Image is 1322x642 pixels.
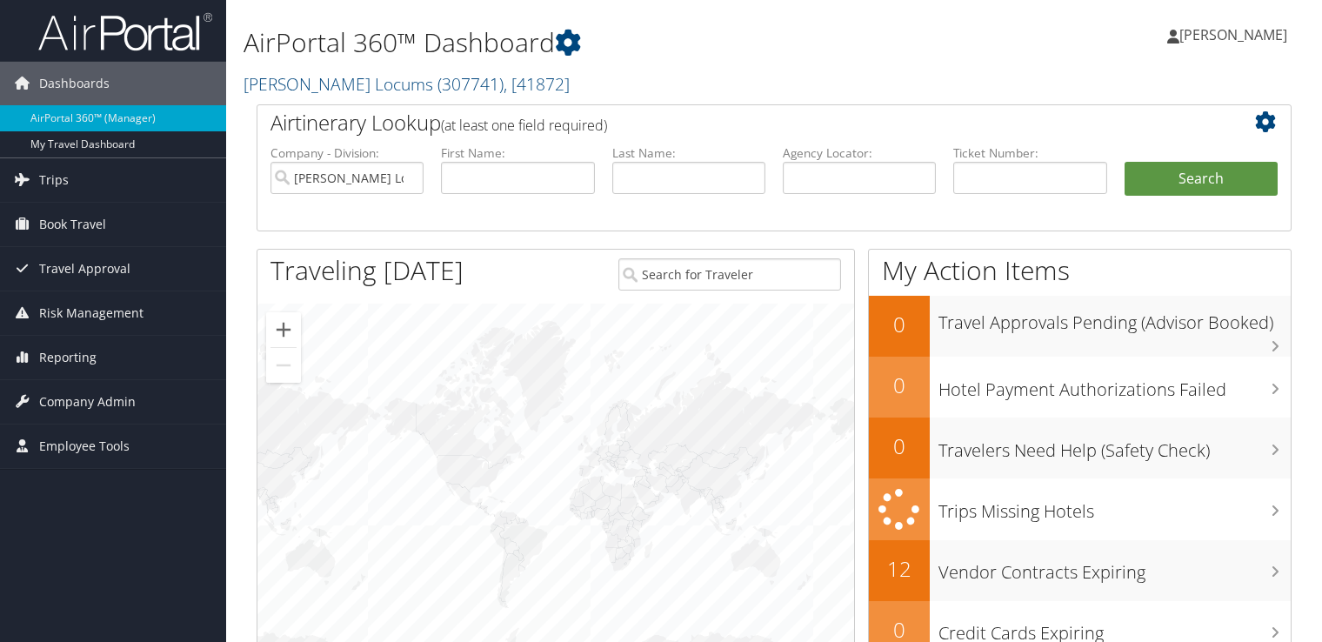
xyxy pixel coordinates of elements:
[869,296,1291,357] a: 0Travel Approvals Pending (Advisor Booked)
[437,72,504,96] span: ( 307741 )
[869,371,930,400] h2: 0
[938,302,1291,335] h3: Travel Approvals Pending (Advisor Booked)
[869,252,1291,289] h1: My Action Items
[869,540,1291,601] a: 12Vendor Contracts Expiring
[504,72,570,96] span: , [ 41872 ]
[869,431,930,461] h2: 0
[39,425,130,468] span: Employee Tools
[869,310,930,339] h2: 0
[244,72,570,96] a: [PERSON_NAME] Locums
[1125,162,1278,197] button: Search
[938,552,1291,585] h3: Vendor Contracts Expiring
[441,116,607,135] span: (at least one field required)
[1167,9,1305,61] a: [PERSON_NAME]
[869,418,1291,478] a: 0Travelers Need Help (Safety Check)
[612,144,765,162] label: Last Name:
[39,62,110,105] span: Dashboards
[39,291,144,335] span: Risk Management
[270,252,464,289] h1: Traveling [DATE]
[1179,25,1287,44] span: [PERSON_NAME]
[953,144,1106,162] label: Ticket Number:
[39,380,136,424] span: Company Admin
[938,430,1291,463] h3: Travelers Need Help (Safety Check)
[266,312,301,347] button: Zoom in
[266,348,301,383] button: Zoom out
[938,369,1291,402] h3: Hotel Payment Authorizations Failed
[270,108,1192,137] h2: Airtinerary Lookup
[39,336,97,379] span: Reporting
[270,144,424,162] label: Company - Division:
[38,11,212,52] img: airportal-logo.png
[869,554,930,584] h2: 12
[869,357,1291,418] a: 0Hotel Payment Authorizations Failed
[39,158,69,202] span: Trips
[441,144,594,162] label: First Name:
[39,203,106,246] span: Book Travel
[618,258,841,291] input: Search for Traveler
[783,144,936,162] label: Agency Locator:
[938,491,1291,524] h3: Trips Missing Hotels
[869,478,1291,540] a: Trips Missing Hotels
[39,247,130,291] span: Travel Approval
[244,24,951,61] h1: AirPortal 360™ Dashboard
